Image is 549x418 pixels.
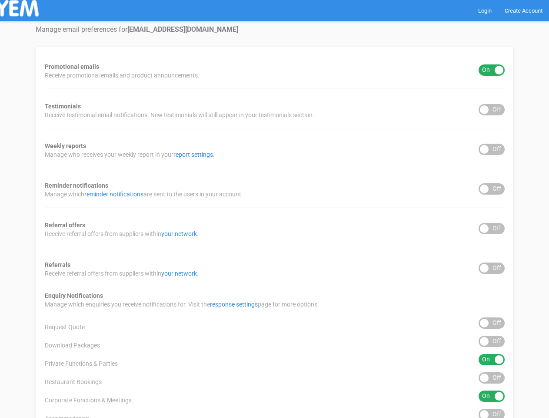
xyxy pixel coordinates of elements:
[45,396,132,405] span: Corporate Functions & Meetings
[210,301,258,308] a: response settings
[45,269,199,278] span: Receive referral offers from suppliers within .
[45,150,215,159] span: Manage who receives your weekly report in your .
[45,359,118,368] span: Private Functions & Parties
[45,182,108,189] strong: Reminder notifications
[127,25,238,34] strong: [EMAIL_ADDRESS][DOMAIN_NAME]
[45,229,199,238] span: Receive referral offers from suppliers within .
[45,103,81,110] strong: Testimonials
[36,26,514,34] h4: Manage email preferences for
[45,111,314,119] span: Receive testimonial email notifications. New testimonials will still appear in your testimonials ...
[45,341,100,350] span: Download Packages
[45,261,70,268] strong: Referrals
[45,292,103,299] strong: Enquiry Notifications
[45,71,200,80] span: Receive promotional emails and product announcements.
[45,323,85,331] span: Request Quote
[45,142,86,149] strong: Weekly reports
[45,63,99,70] strong: Promotional emails
[161,270,197,277] a: your network
[45,378,102,386] span: Restaurant Bookings
[84,191,143,198] a: reminder notifications
[173,151,213,158] a: report settings
[45,300,319,309] span: Manage which enquiries you receive notifications for. Visit the page for more options.
[161,230,197,237] a: your network
[45,190,243,199] span: Manage which are sent to the users in your account.
[45,222,85,229] strong: Referral offers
